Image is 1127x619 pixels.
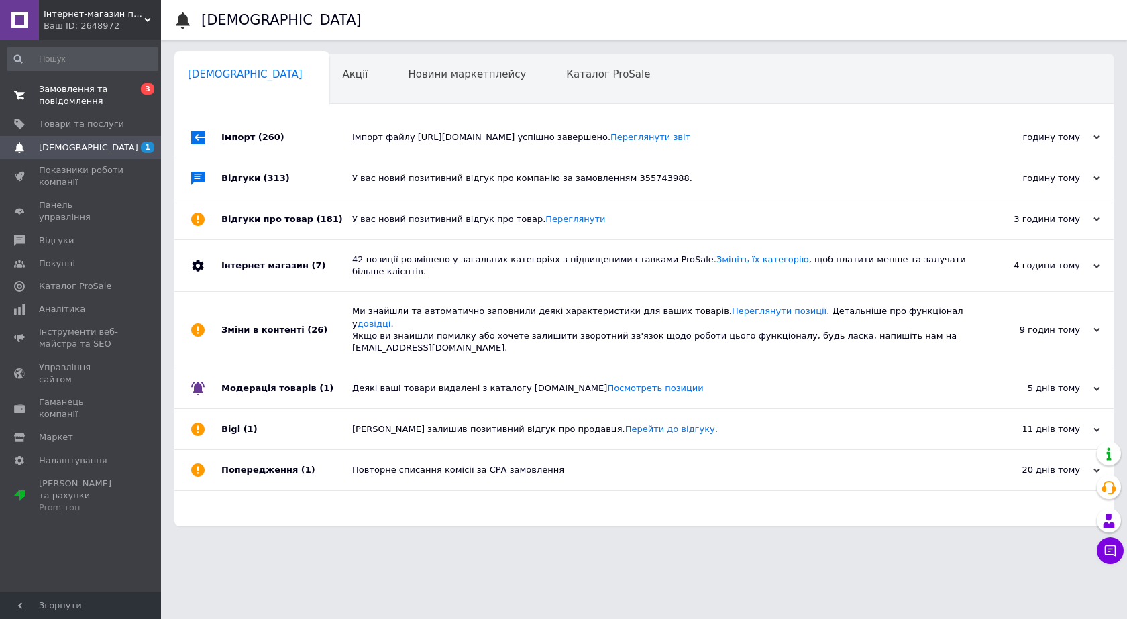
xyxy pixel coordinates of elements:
span: Гаманець компанії [39,396,124,420]
div: Інтернет магазин [221,240,352,291]
div: У вас новий позитивний відгук про компанію за замовленням 355743988. [352,172,966,184]
span: (1) [244,424,258,434]
span: Каталог ProSale [39,280,111,292]
span: Покупці [39,258,75,270]
a: Переглянути звіт [610,132,690,142]
span: Новини маркетплейсу [408,68,526,80]
span: [DEMOGRAPHIC_DATA] [39,142,138,154]
a: Змініть їх категорію [716,254,809,264]
div: Модерація товарів [221,368,352,408]
span: Відгуки [39,235,74,247]
span: Товари та послуги [39,118,124,130]
div: годину тому [966,172,1100,184]
a: довідці [358,319,391,329]
span: Інтернет-магазин підгузників та побутової хімії VIKI Home [44,8,144,20]
a: Перейти до відгуку [625,424,715,434]
div: Деякі ваші товари видалені з каталогу [DOMAIN_NAME] [352,382,966,394]
div: Відгуки [221,158,352,199]
span: Акції [343,68,368,80]
div: Ми знайшли та автоматично заповнили деякі характеристики для ваших товарів. . Детальніше про функ... [352,305,966,354]
span: Налаштування [39,455,107,467]
div: 42 позиції розміщено у загальних категоріях з підвищеними ставками ProSale. , щоб платити менше т... [352,254,966,278]
div: Bigl [221,409,352,449]
span: (7) [311,260,325,270]
div: 11 днів тому [966,423,1100,435]
span: Показники роботи компанії [39,164,124,188]
span: Панель управління [39,199,124,223]
div: Попередження [221,450,352,490]
span: [PERSON_NAME] та рахунки [39,477,124,514]
input: Пошук [7,47,158,71]
div: годину тому [966,131,1100,144]
div: 20 днів тому [966,464,1100,476]
span: Аналітика [39,303,85,315]
div: Prom топ [39,502,124,514]
div: Зміни в контенті [221,292,352,368]
div: 3 години тому [966,213,1100,225]
span: (26) [307,325,327,335]
span: (181) [317,214,343,224]
span: Інструменти веб-майстра та SEO [39,326,124,350]
div: У вас новий позитивний відгук про товар. [352,213,966,225]
button: Чат з покупцем [1097,537,1124,564]
a: Посмотреть позиции [607,383,703,393]
span: [DEMOGRAPHIC_DATA] [188,68,303,80]
div: Імпорт [221,117,352,158]
span: Управління сайтом [39,361,124,386]
div: Імпорт файлу [URL][DOMAIN_NAME] успішно завершено. [352,131,966,144]
span: (1) [301,465,315,475]
span: (1) [319,383,333,393]
span: (313) [264,173,290,183]
span: 1 [141,142,154,153]
h1: [DEMOGRAPHIC_DATA] [201,12,362,28]
div: [PERSON_NAME] залишив позитивний відгук про продавця. . [352,423,966,435]
span: Замовлення та повідомлення [39,83,124,107]
div: Відгуки про товар [221,199,352,239]
div: Повторне списання комісії за СРА замовлення [352,464,966,476]
div: 5 днів тому [966,382,1100,394]
a: Переглянути [545,214,605,224]
span: Каталог ProSale [566,68,650,80]
span: Маркет [39,431,73,443]
a: Переглянути позиції [732,306,826,316]
div: 9 годин тому [966,324,1100,336]
div: 4 години тому [966,260,1100,272]
div: Ваш ID: 2648972 [44,20,161,32]
span: (260) [258,132,284,142]
span: 3 [141,83,154,95]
